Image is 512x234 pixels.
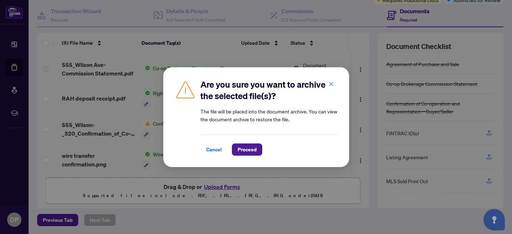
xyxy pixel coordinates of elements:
[200,79,338,102] h2: Are you sure you want to archive the selected file(s)?
[238,144,257,155] span: Proceed
[200,107,338,123] article: The file will be placed into the document archive. You can view the document archive to restore t...
[232,143,262,156] button: Proceed
[200,143,228,156] button: Cancel
[175,79,196,100] img: Caution Icon
[329,81,334,86] span: close
[206,144,222,155] span: Cancel
[483,209,505,230] button: Open asap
